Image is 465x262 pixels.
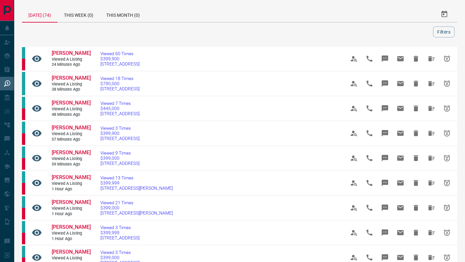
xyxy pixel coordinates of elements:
[100,56,139,61] span: $399,900
[393,200,408,216] span: Email
[439,126,455,141] span: Snooze
[52,174,90,181] a: [PERSON_NAME]
[52,199,91,205] span: [PERSON_NAME]
[393,225,408,240] span: Email
[52,100,90,106] a: [PERSON_NAME]
[52,211,90,217] span: 1 hour ago
[377,101,393,116] span: Message
[100,6,146,22] div: This Month (0)
[393,51,408,66] span: Email
[52,186,90,192] span: 1 hour ago
[408,51,424,66] span: Hide
[408,200,424,216] span: Hide
[100,175,173,180] span: Viewed 13 Times
[100,161,139,166] span: [STREET_ADDRESS]
[346,101,362,116] span: View Profile
[424,76,439,91] span: Hide All from Ardian Lagman
[439,51,455,66] span: Snooze
[100,76,139,91] a: Viewed 18 Times$790,000[STREET_ADDRESS]
[439,175,455,191] span: Snooze
[52,224,90,231] a: [PERSON_NAME]
[52,231,90,236] span: Viewed a Listing
[52,249,91,255] span: [PERSON_NAME]
[100,205,173,210] span: $399,000
[393,175,408,191] span: Email
[52,82,90,87] span: Viewed a Listing
[346,126,362,141] span: View Profile
[100,156,139,161] span: $399,000
[393,76,408,91] span: Email
[346,76,362,91] span: View Profile
[52,156,90,162] span: Viewed a Listing
[393,150,408,166] span: Email
[52,249,90,256] a: [PERSON_NAME]
[408,76,424,91] span: Hide
[100,225,139,240] a: Viewed 3 Times$399,999[STREET_ADDRESS]
[52,224,91,230] span: [PERSON_NAME]
[439,200,455,216] span: Snooze
[52,50,90,57] a: [PERSON_NAME]
[377,76,393,91] span: Message
[439,150,455,166] span: Snooze
[22,246,25,257] div: condos.ca
[377,200,393,216] span: Message
[362,225,377,240] span: Call
[52,149,91,156] span: [PERSON_NAME]
[100,186,173,191] span: [STREET_ADDRESS][PERSON_NAME]
[362,76,377,91] span: Call
[52,57,90,62] span: Viewed a Listing
[100,180,173,186] span: $399,999
[22,183,25,195] div: property.ca
[346,150,362,166] span: View Profile
[346,51,362,66] span: View Profile
[100,210,173,216] span: [STREET_ADDRESS][PERSON_NAME]
[22,6,57,23] div: [DATE] (74)
[100,255,139,260] span: $399,000
[393,101,408,116] span: Email
[100,235,139,240] span: [STREET_ADDRESS]
[52,100,91,106] span: [PERSON_NAME]
[362,101,377,116] span: Call
[362,200,377,216] span: Call
[52,181,90,186] span: Viewed a Listing
[100,136,139,141] span: [STREET_ADDRESS]
[100,150,139,156] span: Viewed 9 Times
[362,175,377,191] span: Call
[22,233,25,244] div: property.ca
[346,200,362,216] span: View Profile
[408,225,424,240] span: Hide
[424,225,439,240] span: Hide All from Carol Torres
[100,250,139,255] span: Viewed 3 Times
[52,62,90,67] span: 24 minutes ago
[100,200,173,216] a: Viewed 21 Times$399,000[STREET_ADDRESS][PERSON_NAME]
[22,122,25,133] div: condos.ca
[100,131,139,136] span: $399,900
[100,61,139,66] span: [STREET_ADDRESS]
[408,101,424,116] span: Hide
[52,236,90,242] span: 1 hour ago
[22,59,25,70] div: property.ca
[22,221,25,233] div: condos.ca
[100,126,139,141] a: Viewed 3 Times$399,900[STREET_ADDRESS]
[100,101,139,106] span: Viewed 7 Times
[100,200,173,205] span: Viewed 21 Times
[100,51,139,56] span: Viewed 60 Times
[22,108,25,120] div: property.ca
[439,101,455,116] span: Snooze
[100,150,139,166] a: Viewed 9 Times$399,000[STREET_ADDRESS]
[22,133,25,145] div: property.ca
[362,51,377,66] span: Call
[100,86,139,91] span: [STREET_ADDRESS]
[433,26,455,37] button: Filters
[52,125,91,131] span: [PERSON_NAME]
[100,51,139,66] a: Viewed 60 Times$399,900[STREET_ADDRESS]
[424,126,439,141] span: Hide All from Carol Torres
[424,101,439,116] span: Hide All from Carol Torres
[408,175,424,191] span: Hide
[424,175,439,191] span: Hide All from Carol Torres
[22,47,25,59] div: condos.ca
[100,225,139,230] span: Viewed 3 Times
[377,150,393,166] span: Message
[57,6,100,22] div: This Week (0)
[52,256,90,261] span: Viewed a Listing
